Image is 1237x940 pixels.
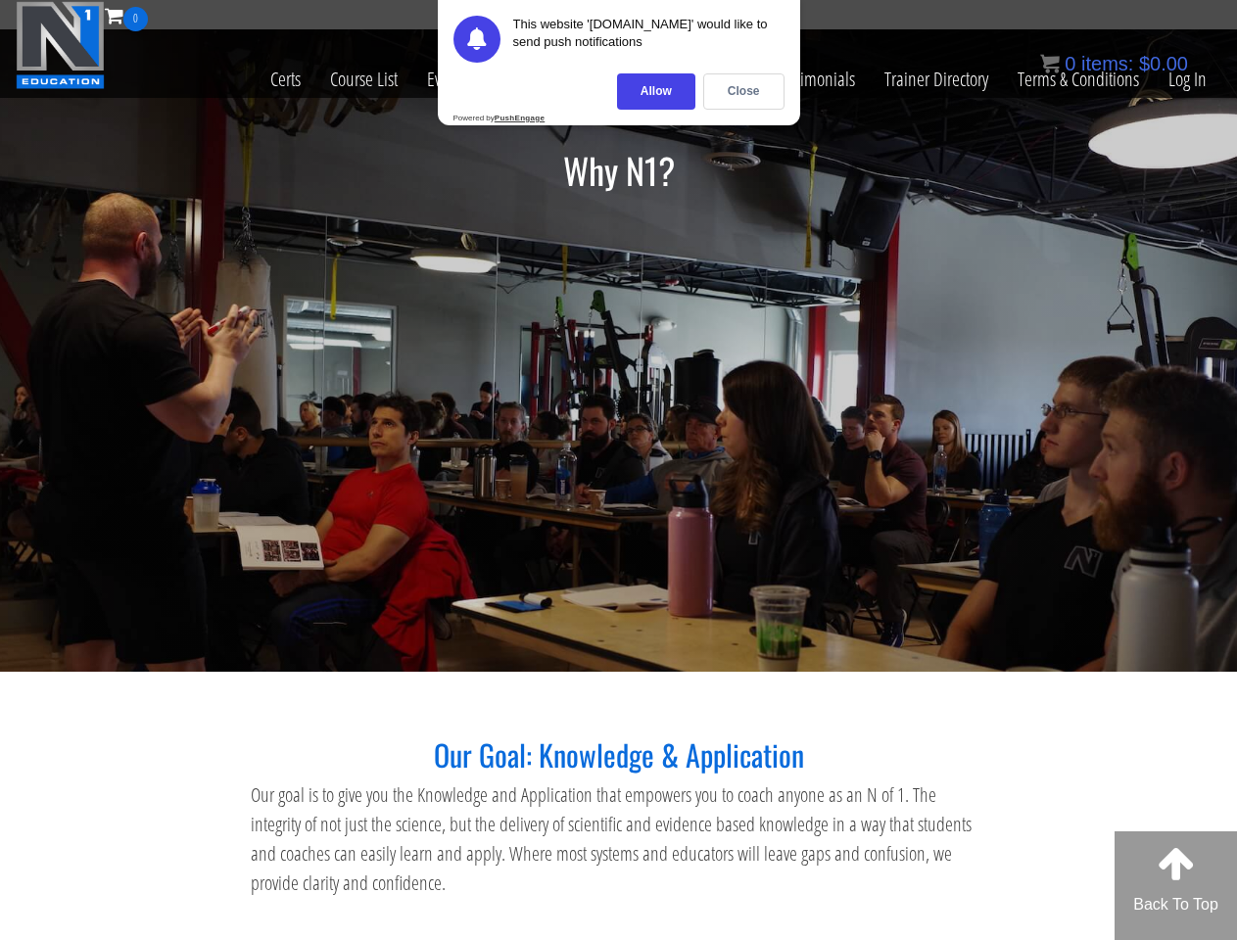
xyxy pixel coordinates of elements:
[1040,53,1188,74] a: 0 items: $0.00
[703,73,785,110] div: Close
[412,31,482,127] a: Events
[761,31,870,127] a: Testimonials
[1139,53,1150,74] span: $
[617,73,695,110] div: Allow
[105,2,148,28] a: 0
[1081,53,1133,74] span: items:
[495,114,545,122] strong: PushEngage
[251,738,987,771] h2: Our Goal: Knowledge & Application
[453,114,546,122] div: Powered by
[256,31,315,127] a: Certs
[870,31,1003,127] a: Trainer Directory
[251,780,987,898] p: Our goal is to give you the Knowledge and Application that empowers you to coach anyone as an N o...
[1139,53,1188,74] bdi: 0.00
[315,31,412,127] a: Course List
[1065,53,1075,74] span: 0
[1154,31,1221,127] a: Log In
[16,1,105,89] img: n1-education
[1040,54,1060,73] img: icon11.png
[1003,31,1154,127] a: Terms & Conditions
[123,7,148,31] span: 0
[513,16,785,63] div: This website '[DOMAIN_NAME]' would like to send push notifications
